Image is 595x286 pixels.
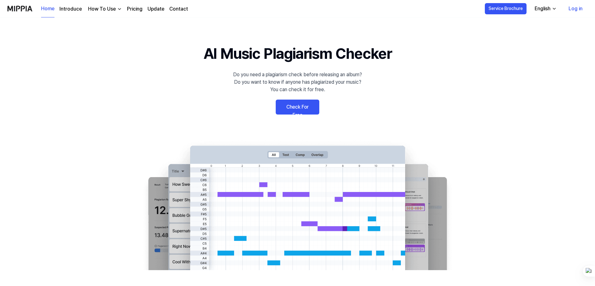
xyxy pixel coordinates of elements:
[530,2,560,15] button: English
[87,5,122,13] button: How To Use
[148,5,164,13] a: Update
[276,100,319,115] a: Check For Free
[127,5,143,13] a: Pricing
[533,5,552,12] div: English
[485,3,527,14] button: Service Brochure
[136,139,459,270] img: main Image
[204,42,392,65] h1: AI Music Plagiarism Checker
[169,5,188,13] a: Contact
[87,5,117,13] div: How To Use
[59,5,82,13] a: Introduce
[117,7,122,12] img: down
[41,0,54,17] a: Home
[233,71,362,93] div: Do you need a plagiarism check before releasing an album? Do you want to know if anyone has plagi...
